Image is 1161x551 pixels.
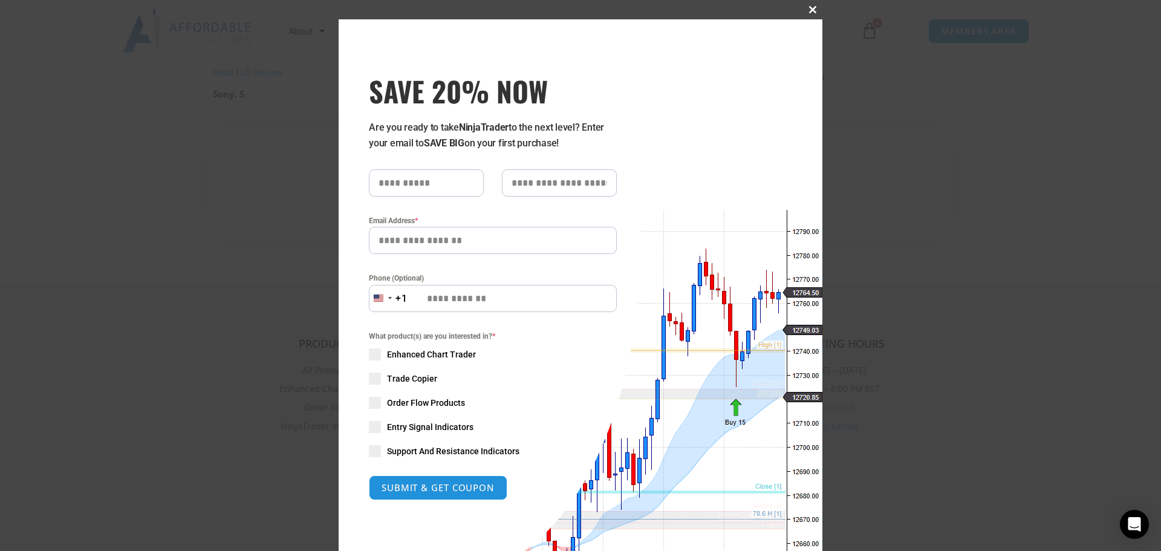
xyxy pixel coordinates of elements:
span: Enhanced Chart Trader [387,348,476,360]
span: Trade Copier [387,373,437,385]
label: Enhanced Chart Trader [369,348,617,360]
label: Trade Copier [369,373,617,385]
button: Selected country [369,285,408,312]
button: SUBMIT & GET COUPON [369,475,507,500]
label: Support And Resistance Indicators [369,445,617,457]
p: Are you ready to take to the next level? Enter your email to on your first purchase! [369,120,617,151]
label: Entry Signal Indicators [369,421,617,433]
label: Phone (Optional) [369,272,617,284]
strong: SAVE BIG [424,137,464,149]
span: Order Flow Products [387,397,465,409]
div: +1 [395,291,408,307]
label: Email Address [369,215,617,227]
label: Order Flow Products [369,397,617,409]
h3: SAVE 20% NOW [369,74,617,108]
div: Open Intercom Messenger [1120,510,1149,539]
span: Support And Resistance Indicators [387,445,519,457]
span: What product(s) are you interested in? [369,330,617,342]
span: Entry Signal Indicators [387,421,473,433]
strong: NinjaTrader [459,122,509,133]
